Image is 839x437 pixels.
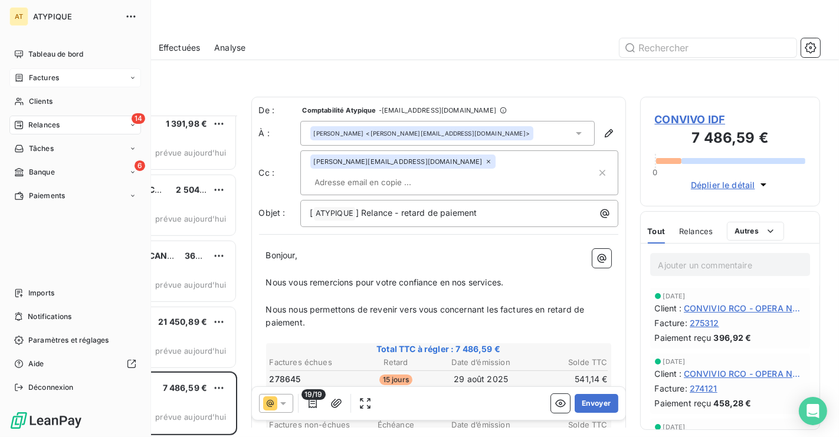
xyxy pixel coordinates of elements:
span: 396,92 € [713,331,751,344]
span: [DATE] [663,423,686,431]
th: Date d’émission [439,419,523,431]
span: Déconnexion [28,382,74,393]
td: 541,14 € [524,373,608,386]
span: [DATE] [663,358,686,365]
span: Clients [29,96,53,107]
span: CONVIVIO RCO - OPERA NATIONAL DE - C3275 [684,302,805,314]
span: Nous nous permettons de revenir vers vous concernant les factures en retard de paiement. [266,304,587,328]
th: Factures échues [269,356,353,369]
span: 6 [135,160,145,171]
span: Paiement reçu [655,397,712,409]
button: Autres [727,222,784,241]
span: 7 486,59 € [163,383,208,393]
span: Analyse [214,42,245,54]
span: UCPA SPORT VACANCES - VILLAGE [83,251,227,261]
span: 21 450,89 € [158,317,207,327]
th: Factures non-échues [269,419,353,431]
span: Déplier le détail [691,179,755,191]
div: <[PERSON_NAME][EMAIL_ADDRESS][DOMAIN_NAME]> [314,129,530,137]
span: Nous vous remercions pour votre confiance en nos services. [266,277,504,287]
span: 274121 [690,382,717,395]
span: Objet : [259,208,286,218]
span: Facture : [655,317,687,329]
img: Logo LeanPay [9,411,83,430]
span: Tout [648,226,666,236]
th: Solde TTC [524,356,608,369]
th: Retard [354,356,438,369]
span: ATYPIQUE [314,207,355,221]
button: Déplier le détail [687,178,773,192]
input: Adresse email en copie ... [310,173,447,191]
span: [PERSON_NAME] [314,129,364,137]
span: Relances [679,226,713,236]
span: 0 [653,167,657,177]
span: [PERSON_NAME][EMAIL_ADDRESS][DOMAIN_NAME] [314,158,483,165]
div: AT [9,7,28,26]
span: Total TTC à régler : 7 486,59 € [268,343,609,355]
span: Comptabilité Atypique [303,107,376,114]
span: prévue aujourd’hui [155,346,226,356]
span: ATYPIQUE [33,12,118,21]
span: Paiement reçu [655,331,712,344]
span: Effectuées [159,42,201,54]
span: 2 504,72 € [176,185,221,195]
span: prévue aujourd’hui [155,148,226,157]
td: 29 août 2025 [439,373,523,386]
span: - [EMAIL_ADDRESS][DOMAIN_NAME] [379,107,496,114]
span: Tableau de bord [28,49,83,60]
span: Factures [29,73,59,83]
span: 278645 [270,373,301,385]
span: prévue aujourd’hui [155,214,226,224]
span: ] Relance - retard de paiement [356,208,477,218]
span: 275312 [690,317,719,329]
div: Open Intercom Messenger [799,397,827,425]
button: Envoyer [575,394,618,413]
input: Rechercher [620,38,797,57]
span: CONVIVO IDF [655,111,806,127]
span: 15 jours [379,374,412,385]
span: Paramètres et réglages [28,335,109,346]
span: prévue aujourd’hui [155,412,226,422]
span: Bonjour, [266,250,297,260]
span: Imports [28,288,54,298]
span: 19/19 [301,389,326,400]
span: [ [310,208,313,218]
span: De : [259,104,300,116]
a: Aide [9,354,141,373]
span: 458,28 € [713,397,751,409]
th: Solde TTC [524,419,608,431]
h3: 7 486,59 € [655,127,806,151]
span: 364,71 € [185,251,220,261]
span: Paiements [29,190,65,201]
span: Tâches [29,143,54,154]
span: Client : [655,302,681,314]
label: Cc : [259,167,300,179]
span: Banque [29,167,55,178]
th: Date d’émission [439,356,523,369]
span: Notifications [28,311,71,322]
span: Relances [28,120,60,130]
span: Client : [655,367,681,380]
label: À : [259,127,300,139]
th: Échéance [354,419,438,431]
span: Facture : [655,382,687,395]
span: Aide [28,359,44,369]
span: CONVIVIO RCO - OPERA NATIONAL DE - C3275 [684,367,805,380]
span: [DATE] [663,293,686,300]
span: 1 391,98 € [166,119,208,129]
span: 14 [132,113,145,124]
span: prévue aujourd’hui [155,280,226,290]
